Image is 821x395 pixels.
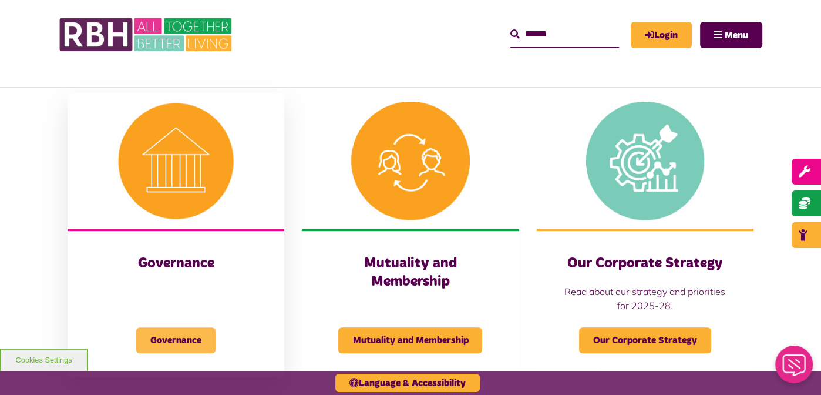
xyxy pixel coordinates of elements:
input: Search [510,22,619,47]
h3: Governance [91,255,261,273]
iframe: Netcall Web Assistant for live chat [768,342,821,395]
span: Our Corporate Strategy [579,327,711,353]
span: Governance [136,327,216,353]
h3: Mutuality and Membership [325,255,495,291]
p: Read about our strategy and priorities for 2025-28. [560,284,730,313]
img: Governance [68,93,284,229]
button: Language & Accessibility [335,374,480,392]
img: Corporate Strategy [537,93,753,229]
a: Our Corporate Strategy Read about our strategy and priorities for 2025-28. Our Corporate Strategy [537,93,753,377]
a: Governance Governance [68,93,284,377]
span: Mutuality and Membership [338,327,482,353]
button: Navigation [700,22,762,48]
a: Mutuality and Membership Mutuality and Membership [302,93,519,377]
span: Menu [725,31,748,40]
a: MyRBH [631,22,692,48]
h3: Our Corporate Strategy [560,255,730,273]
img: RBH [59,12,235,58]
img: Mutuality [302,93,519,229]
